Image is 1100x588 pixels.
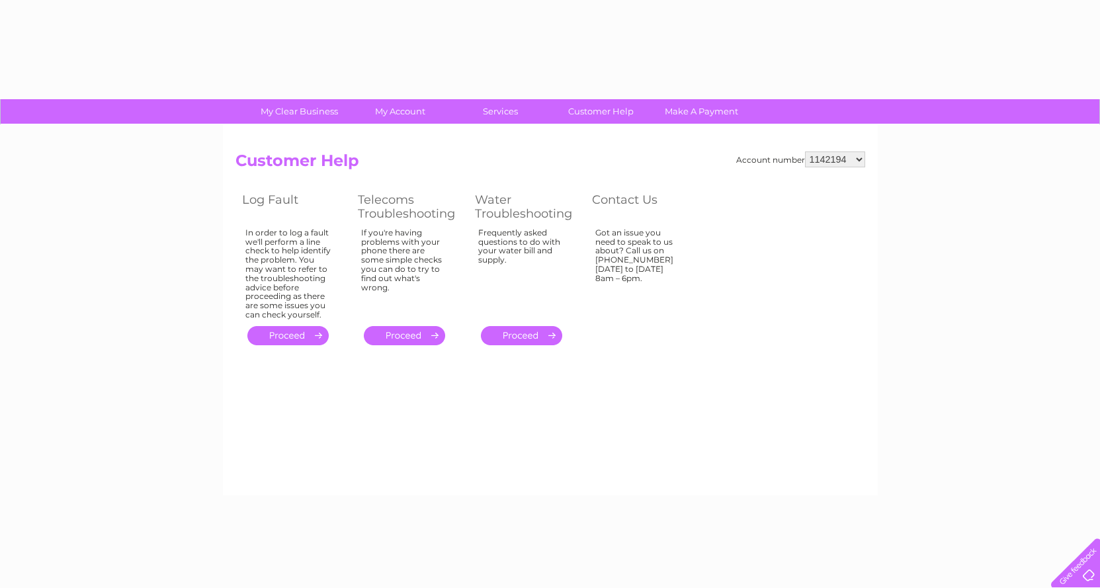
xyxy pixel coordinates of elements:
a: . [247,326,329,345]
a: My Clear Business [245,99,354,124]
a: . [364,326,445,345]
a: My Account [345,99,454,124]
th: Telecoms Troubleshooting [351,189,468,224]
div: If you're having problems with your phone there are some simple checks you can do to try to find ... [361,228,448,314]
a: Services [446,99,555,124]
div: Got an issue you need to speak to us about? Call us on [PHONE_NUMBER] [DATE] to [DATE] 8am – 6pm. [595,228,681,314]
th: Contact Us [585,189,701,224]
th: Water Troubleshooting [468,189,585,224]
div: Frequently asked questions to do with your water bill and supply. [478,228,566,314]
div: In order to log a fault we'll perform a line check to help identify the problem. You may want to ... [245,228,331,319]
div: Account number [736,151,865,167]
h2: Customer Help [235,151,865,177]
a: Customer Help [546,99,656,124]
th: Log Fault [235,189,351,224]
a: . [481,326,562,345]
a: Make A Payment [647,99,756,124]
